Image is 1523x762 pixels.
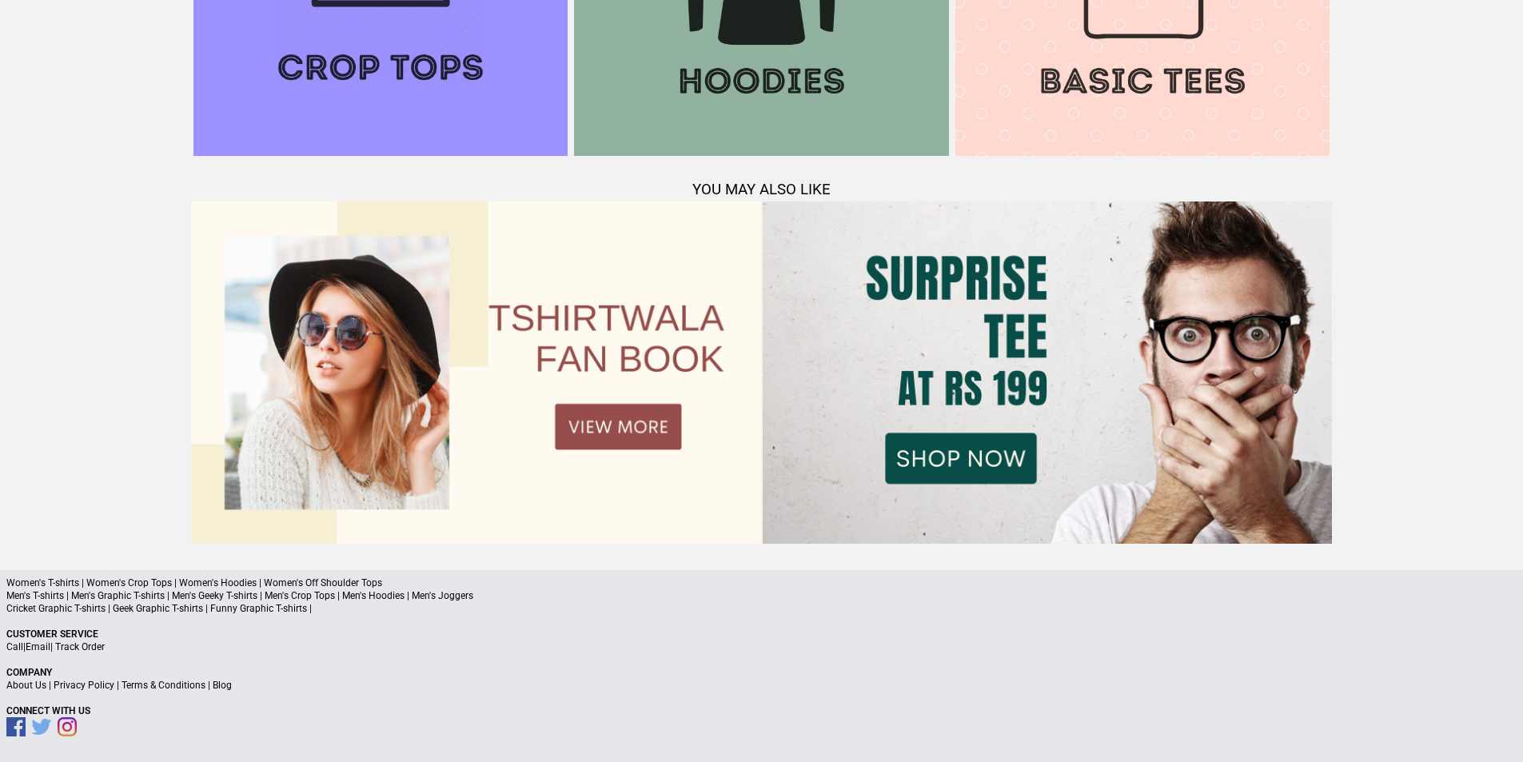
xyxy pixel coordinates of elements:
[55,641,105,652] a: Track Order
[692,181,831,198] span: YOU MAY ALSO LIKE
[6,641,23,652] a: Call
[6,666,1517,679] p: Company
[213,680,232,691] a: Blog
[54,680,114,691] a: Privacy Policy
[6,589,1517,602] p: Men's T-shirts | Men's Graphic T-shirts | Men's Geeky T-shirts | Men's Crop Tops | Men's Hoodies ...
[26,641,50,652] a: Email
[6,680,46,691] a: About Us
[6,704,1517,717] p: Connect With Us
[6,640,1517,653] p: | |
[6,628,1517,640] p: Customer Service
[6,576,1517,589] p: Women's T-shirts | Women's Crop Tops | Women's Hoodies | Women's Off Shoulder Tops
[6,602,1517,615] p: Cricket Graphic T-shirts | Geek Graphic T-shirts | Funny Graphic T-shirts |
[6,679,1517,692] p: | | |
[122,680,205,691] a: Terms & Conditions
